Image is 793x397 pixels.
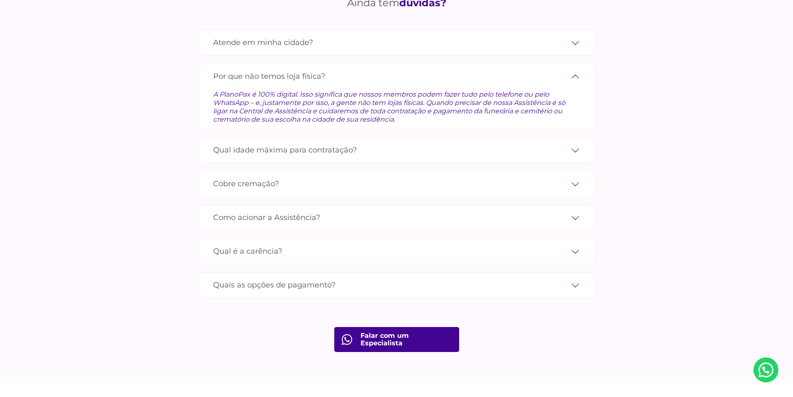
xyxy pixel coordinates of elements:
[213,69,580,84] label: Por que não temos loja física?
[213,244,580,259] label: Qual é a carência?
[213,84,580,124] div: A PlanoPax é 100% digital. Isso significa que nossos membros podem fazer tudo pelo telefone ou pe...
[213,177,580,191] label: Cobre cremação?
[334,327,459,352] a: Falar com um Especialista
[213,35,580,50] label: Atende em minha cidade?
[753,357,778,382] a: Nosso Whatsapp
[213,143,580,157] label: Qual idade máxima para contratação?
[213,278,580,292] label: Quais as opções de pagamento?
[213,210,580,225] label: Como acionar a Assistência?
[342,334,352,345] img: fale com consultor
